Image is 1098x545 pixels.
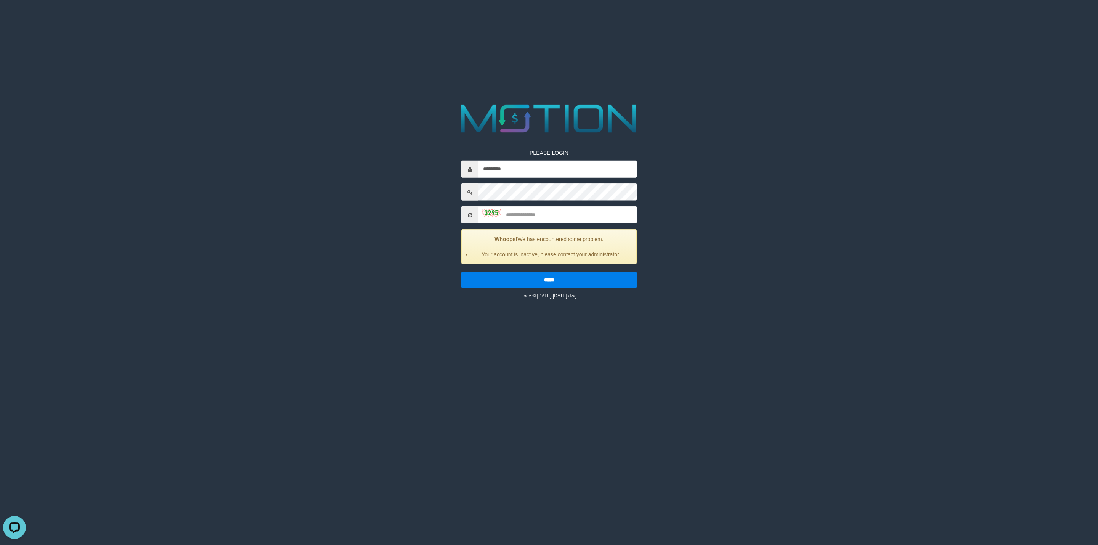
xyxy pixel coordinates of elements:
p: PLEASE LOGIN [461,149,637,157]
strong: Whoops! [494,236,517,242]
div: We has encountered some problem. [461,229,637,264]
img: MOTION_logo.png [453,100,645,138]
button: Open LiveChat chat widget [3,3,26,26]
li: Your account is inactive, please contact your administrator. [471,251,631,258]
img: captcha [482,209,501,216]
small: code © [DATE]-[DATE] dwg [521,293,576,299]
